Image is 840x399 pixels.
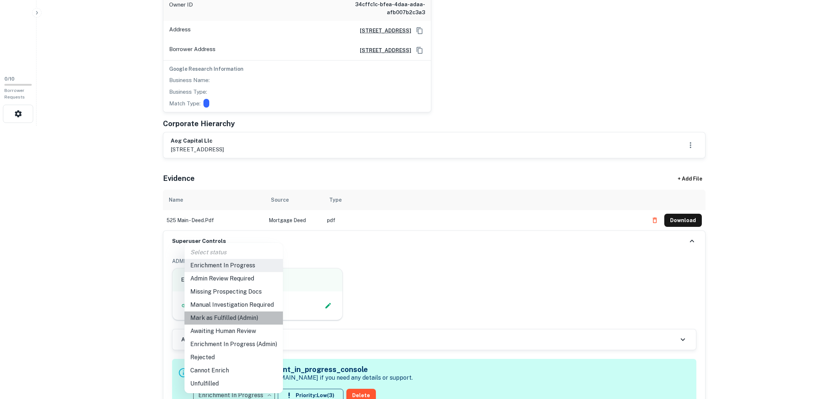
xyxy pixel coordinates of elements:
[184,338,283,351] li: Enrichment In Progress (Admin)
[184,351,283,364] li: Rejected
[184,298,283,311] li: Manual Investigation Required
[184,364,283,377] li: Cannot Enrich
[184,259,283,272] li: Enrichment In Progress
[184,377,283,390] li: Unfulfilled
[184,325,283,338] li: Awaiting Human Review
[184,285,283,298] li: Missing Prospecting Docs
[184,311,283,325] li: Mark as Fulfilled (Admin)
[184,272,283,285] li: Admin Review Required
[804,341,840,376] iframe: Chat Widget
